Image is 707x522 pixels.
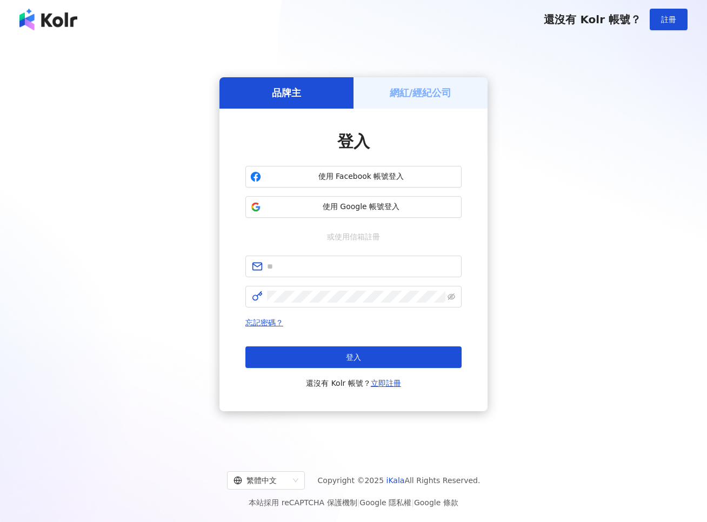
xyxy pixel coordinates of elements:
button: 登入 [245,346,462,368]
button: 使用 Google 帳號登入 [245,196,462,218]
h5: 品牌主 [272,86,301,99]
span: 註冊 [661,15,676,24]
span: 本站採用 reCAPTCHA 保護機制 [249,496,458,509]
span: 或使用信箱註冊 [319,231,388,243]
span: 還沒有 Kolr 帳號？ [544,13,641,26]
span: 使用 Google 帳號登入 [265,202,457,212]
img: logo [19,9,77,30]
a: 忘記密碼？ [245,318,283,327]
div: 繁體中文 [234,472,289,489]
a: Google 條款 [414,498,458,507]
span: | [357,498,360,507]
button: 使用 Facebook 帳號登入 [245,166,462,188]
span: Copyright © 2025 All Rights Reserved. [318,474,481,487]
span: 使用 Facebook 帳號登入 [265,171,457,182]
span: 登入 [346,353,361,362]
button: 註冊 [650,9,688,30]
h5: 網紅/經紀公司 [390,86,452,99]
a: 立即註冊 [371,379,401,387]
span: 登入 [337,132,370,151]
span: 還沒有 Kolr 帳號？ [306,377,401,390]
span: | [411,498,414,507]
a: iKala [386,476,405,485]
a: Google 隱私權 [359,498,411,507]
span: eye-invisible [448,293,455,300]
